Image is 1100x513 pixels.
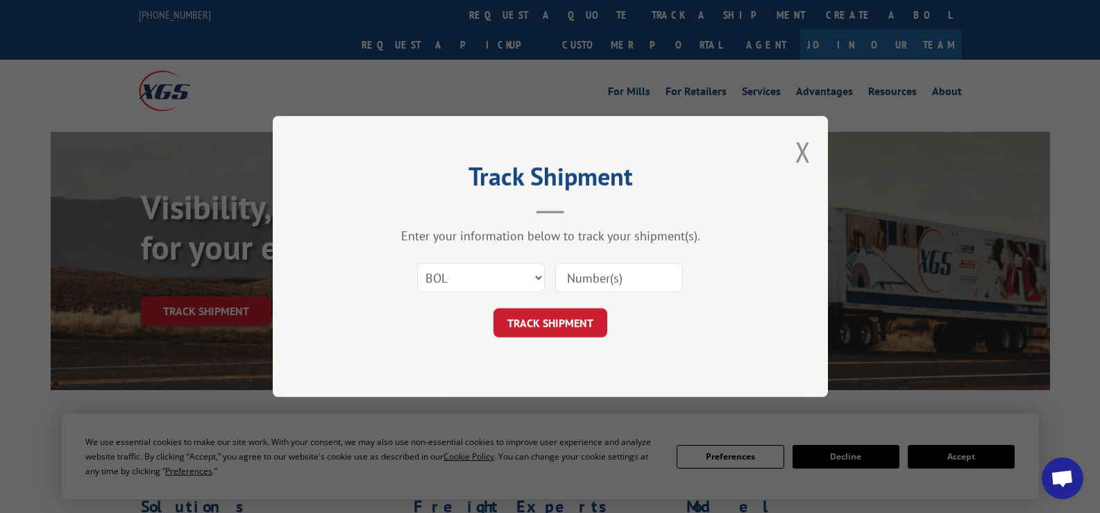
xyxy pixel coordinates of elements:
div: Open chat [1042,457,1083,499]
h2: Track Shipment [342,167,759,193]
button: TRACK SHIPMENT [493,308,607,337]
input: Number(s) [555,263,683,292]
div: Enter your information below to track your shipment(s). [342,228,759,244]
button: Close modal [795,133,811,170]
